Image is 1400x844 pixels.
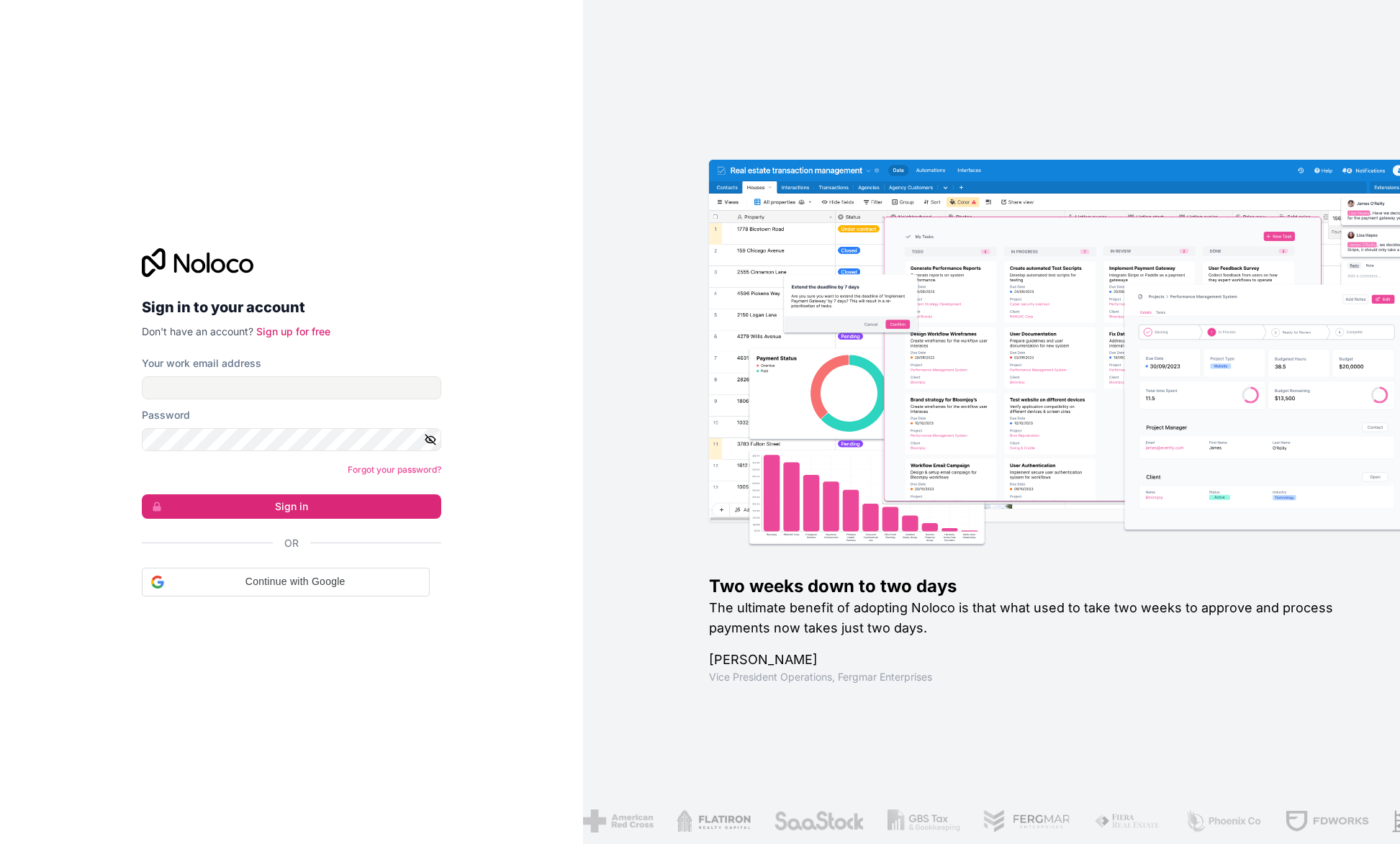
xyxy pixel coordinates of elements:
[970,809,1057,832] img: /assets/fergmar-CudnrXN5.png
[709,598,1354,638] h2: The ultimate benefit of adopting Noloco is that what used to take two weeks to approve and proces...
[142,408,190,422] label: Password
[1171,809,1249,832] img: /assets/phoenix-BREaitsQ.png
[142,568,430,596] div: Continue with Google
[570,809,640,832] img: /assets/american-red-cross-BAupjrZR.png
[142,325,253,337] span: Don't have an account?
[709,575,1354,598] h1: Two weeks down to two days
[256,325,330,337] a: Sign up for free
[142,294,441,320] h2: Sign in to your account
[874,809,947,832] img: /assets/gbstax-C-GtDUiK.png
[142,356,261,371] label: Your work email address
[348,464,441,475] a: Forgot your password?
[142,376,441,399] input: Email address
[170,574,420,589] span: Continue with Google
[142,494,441,519] button: Sign in
[1080,809,1148,832] img: /assets/fiera-fwj2N5v4.png
[709,670,1354,684] h1: Vice President Operations , Fergmar Enterprises
[284,536,299,550] span: Or
[663,809,738,832] img: /assets/flatiron-C8eUkumj.png
[1271,809,1355,832] img: /assets/fdworks-Bi04fVtw.png
[709,650,1354,670] h1: [PERSON_NAME]
[760,809,851,832] img: /assets/saastock-C6Zbiodz.png
[142,428,441,451] input: Password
